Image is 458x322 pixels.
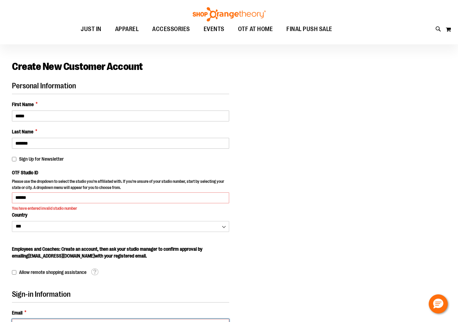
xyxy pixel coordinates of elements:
div: You have entered invalid studio number [12,206,229,211]
span: Email [12,309,22,316]
span: Employees and Coaches: Create an account, then ask your studio manager to confirm approval by ema... [12,246,202,259]
span: Country [12,212,27,218]
a: JUST IN [74,21,108,37]
span: First Name [12,101,34,108]
span: APPAREL [115,21,139,37]
a: OTF AT HOME [231,21,280,37]
span: ACCESSORIES [152,21,190,37]
span: OTF AT HOME [238,21,273,37]
p: Please use the dropdown to select the studio you're affiliated with. If you're unsure of your stu... [12,179,229,192]
a: FINAL PUSH SALE [280,21,339,37]
a: APPAREL [108,21,146,37]
span: FINAL PUSH SALE [286,21,332,37]
span: Sign Up for Newsletter [19,156,64,162]
span: Create New Customer Account [12,61,143,72]
span: Allow remote shopping assistance [19,269,86,275]
button: Hello, have a question? Let’s chat. [429,294,448,313]
span: EVENTS [204,21,224,37]
span: OTF Studio ID [12,170,38,175]
a: EVENTS [197,21,231,37]
span: Last Name [12,128,33,135]
span: JUST IN [81,21,101,37]
img: Shop Orangetheory [192,7,267,21]
span: Sign-in Information [12,290,70,298]
a: ACCESSORIES [145,21,197,37]
span: Personal Information [12,82,76,90]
